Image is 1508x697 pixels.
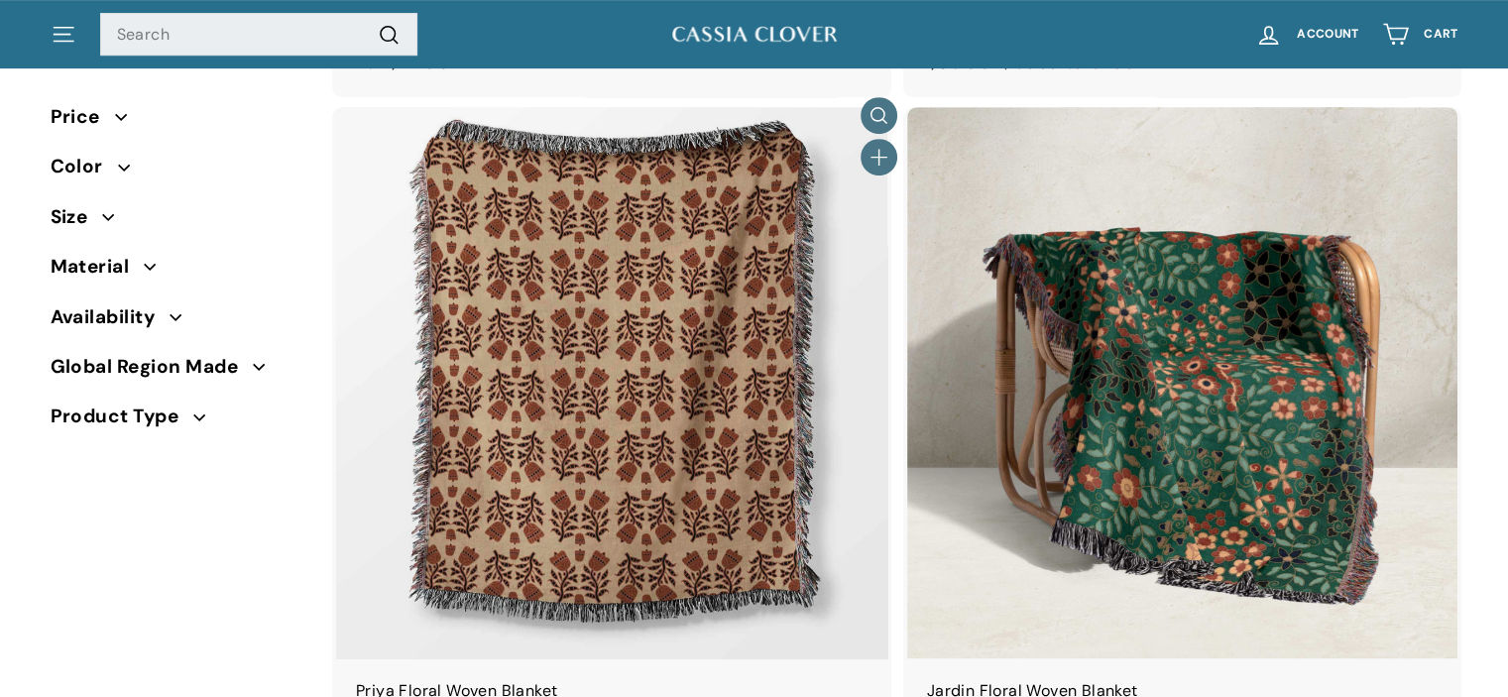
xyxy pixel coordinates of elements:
span: $72.00 [356,51,450,74]
button: Product Type [51,397,304,446]
input: Search [100,13,417,57]
a: Account [1243,5,1370,63]
button: Size [51,197,304,247]
span: from [356,56,388,72]
span: Availability [51,302,171,332]
button: Color [51,147,304,196]
span: Account [1297,28,1358,41]
button: Global Region Made [51,347,304,397]
span: $98.00 [927,51,991,74]
button: Material [51,247,304,296]
button: Price [51,97,304,147]
span: Global Region Made [51,352,254,382]
span: Color [51,152,118,181]
span: Size [51,202,103,232]
button: Availability [51,297,304,347]
span: Material [51,252,145,282]
span: Price [51,102,115,132]
span: Cart [1424,28,1457,41]
span: $130.00 [1001,55,1059,72]
a: Cart [1370,5,1469,63]
span: Product Type [51,402,194,431]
